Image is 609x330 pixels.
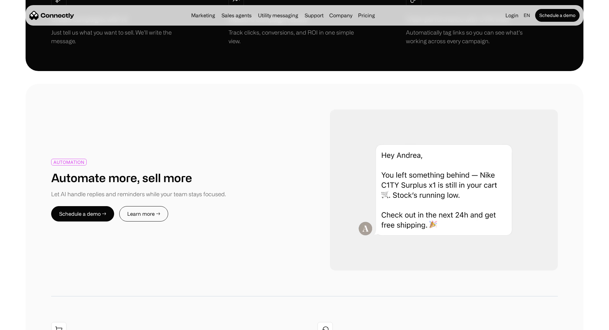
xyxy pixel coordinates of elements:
[13,319,38,328] ul: Language list
[29,11,74,20] a: home
[6,318,38,328] aside: Language selected: English
[521,11,534,20] div: en
[51,206,114,221] a: Schedule a demo →
[524,11,530,20] div: en
[189,13,218,18] a: Marketing
[229,28,366,45] div: Track clicks, conversions, and ROI in one simple view.
[51,190,226,198] div: Let AI handle replies and reminders while your team stays focused.
[53,160,84,165] div: AUTOMATION
[255,13,301,18] a: Utility messaging
[355,13,378,18] a: Pricing
[51,171,192,184] h1: Automate more, sell more
[406,28,543,45] div: Automatically tag links so you can see what’s working across every campaign.
[219,13,254,18] a: Sales agents
[535,9,580,22] a: Schedule a demo
[327,11,354,20] div: Company
[302,13,326,18] a: Support
[503,11,521,20] a: Login
[119,206,168,221] a: Learn more →
[329,11,352,20] div: Company
[51,28,189,45] div: Just tell us what you want to sell. We’ll write the message.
